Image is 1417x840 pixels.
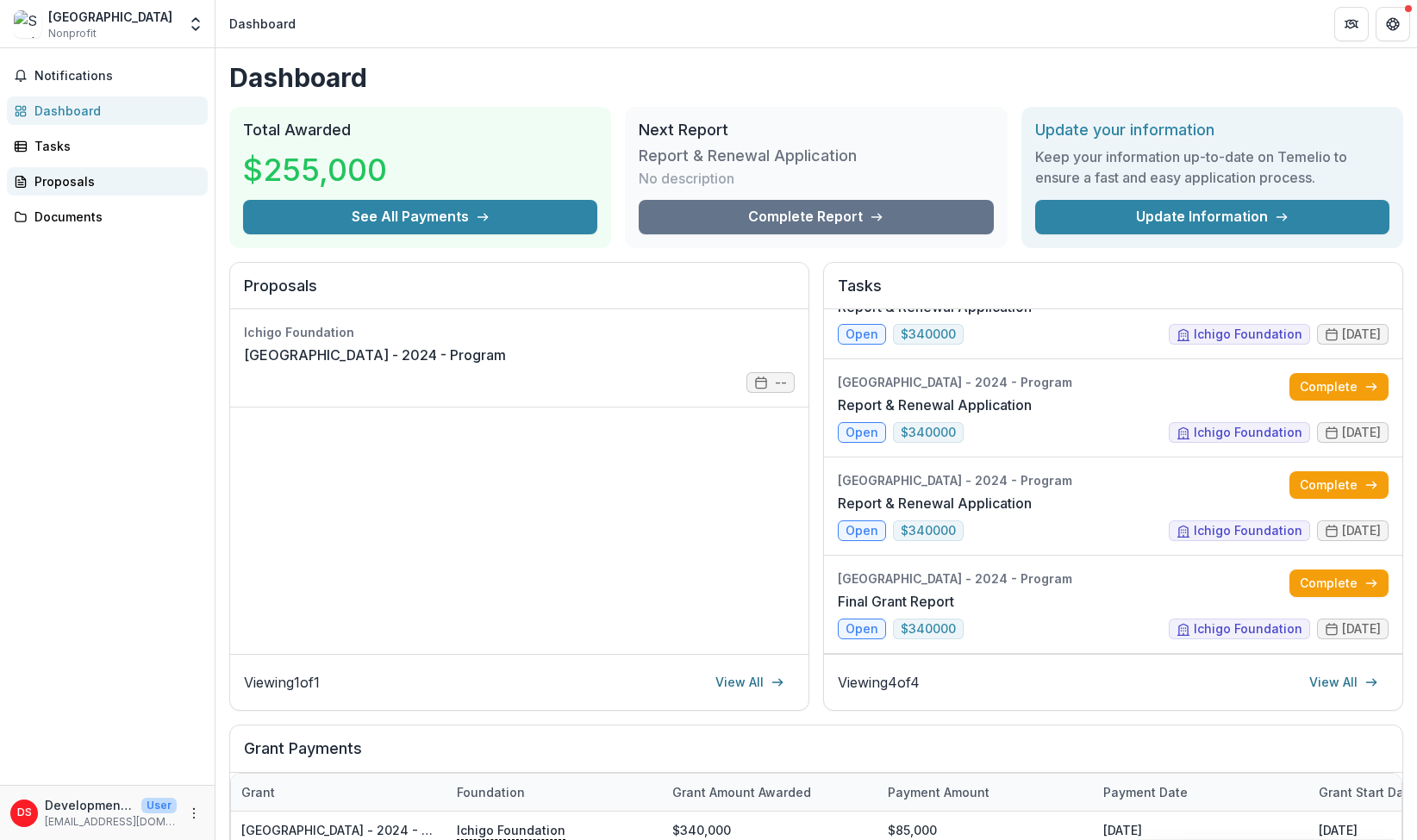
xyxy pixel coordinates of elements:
[662,774,877,811] div: Grant amount awarded
[877,774,1093,811] div: Payment Amount
[1093,774,1308,811] div: Payment date
[244,739,1389,772] h2: Grant Payments
[7,202,208,231] a: Documents
[838,277,1389,309] h2: Tasks
[877,783,1000,801] div: Payment Amount
[231,774,446,811] div: Grant
[1376,7,1410,41] button: Get Help
[141,798,177,813] p: User
[34,172,194,190] div: Proposals
[1093,783,1198,801] div: Payment date
[838,672,920,693] p: Viewing 4 of 4
[222,11,303,36] nav: breadcrumb
[838,296,1032,317] a: Report & Renewal Application
[48,8,172,26] div: [GEOGRAPHIC_DATA]
[639,146,857,165] h3: Report & Renewal Application
[1299,669,1389,696] a: View All
[1289,373,1389,401] a: Complete
[1334,7,1369,41] button: Partners
[7,62,208,90] button: Notifications
[45,796,134,814] p: Development @ SBCHS
[231,783,285,801] div: Grant
[838,493,1032,513] a: Report & Renewal Application
[1035,121,1389,140] h2: Update your information
[45,814,177,830] p: [EMAIL_ADDRESS][DOMAIN_NAME]
[1035,200,1389,234] a: Update Information
[1289,471,1389,499] a: Complete
[229,15,296,33] div: Dashboard
[34,208,194,226] div: Documents
[7,96,208,125] a: Dashboard
[244,672,320,693] p: Viewing 1 of 1
[243,121,597,140] h2: Total Awarded
[229,62,1403,93] h1: Dashboard
[17,807,32,818] div: Development @ SBCHS
[14,10,41,38] img: South Bronx Community Charter High School
[662,783,821,801] div: Grant amount awarded
[244,277,795,309] h2: Proposals
[446,774,662,811] div: Foundation
[48,26,97,41] span: Nonprofit
[243,146,387,193] h3: $255,000
[457,820,565,839] p: Ichigo Foundation
[34,137,194,155] div: Tasks
[838,591,954,612] a: Final Grant Report
[639,200,993,234] a: Complete Report
[1289,569,1389,597] a: Complete
[7,167,208,196] a: Proposals
[34,102,194,120] div: Dashboard
[184,803,204,824] button: More
[838,395,1032,415] a: Report & Renewal Application
[184,7,208,41] button: Open entity switcher
[244,345,506,365] a: [GEOGRAPHIC_DATA] - 2024 - Program
[34,69,201,84] span: Notifications
[7,132,208,160] a: Tasks
[446,783,535,801] div: Foundation
[243,200,597,234] button: See All Payments
[1035,146,1389,188] h3: Keep your information up-to-date on Temelio to ensure a fast and easy application process.
[639,168,734,189] p: No description
[639,121,993,140] h2: Next Report
[241,823,471,837] a: [GEOGRAPHIC_DATA] - 2024 - Program
[705,669,795,696] a: View All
